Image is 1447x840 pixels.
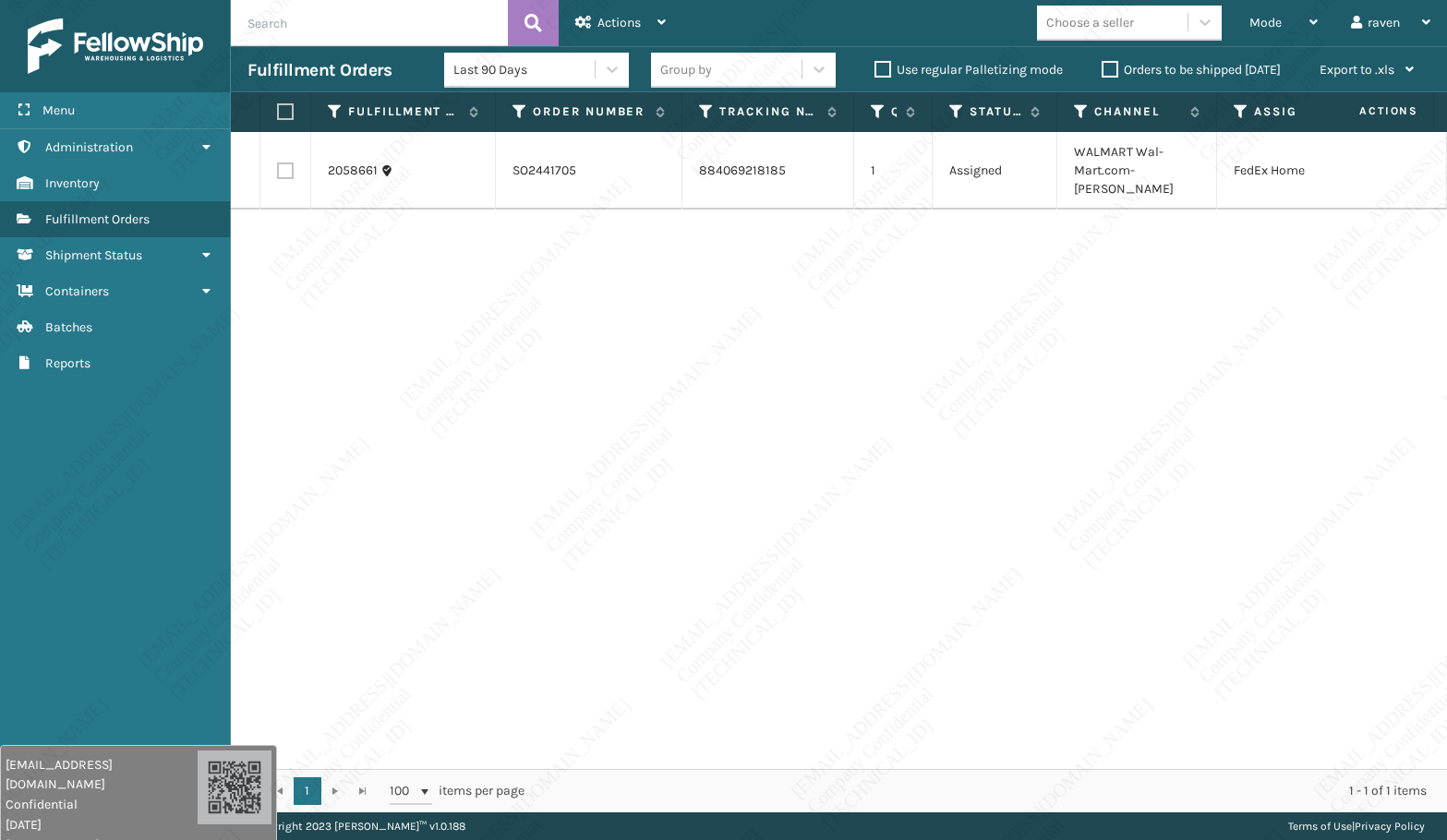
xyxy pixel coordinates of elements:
span: Mode [1249,15,1282,30]
p: Copyright 2023 [PERSON_NAME]™ v 1.0.188 [253,812,465,840]
label: Order Number [533,103,646,120]
td: SO2441705 [496,132,682,210]
span: Menu [42,102,75,118]
label: Tracking Number [719,103,818,120]
div: Choose a seller [1046,13,1134,32]
label: Assigned Carrier Service [1254,103,1357,120]
a: 2058661 [328,162,378,180]
div: Group by [660,60,712,79]
td: Assigned [933,132,1057,210]
span: Inventory [45,175,100,191]
label: Quantity [891,103,897,120]
label: Use regular Palletizing mode [874,62,1063,78]
a: 884069218185 [699,162,786,178]
span: Containers [45,283,109,299]
span: 100 [390,782,417,800]
div: | [1288,812,1425,840]
span: Shipment Status [45,247,142,263]
td: 1 [854,132,933,210]
h3: Fulfillment Orders [247,59,392,81]
span: Administration [45,139,133,155]
td: FedEx Home Delivery [1217,132,1393,210]
label: Status [970,103,1021,120]
span: Batches [45,319,92,335]
a: Privacy Policy [1355,820,1425,833]
span: Confidential [6,795,198,814]
a: 1 [294,777,321,805]
span: Fulfillment Orders [45,211,150,227]
span: [EMAIL_ADDRESS][DOMAIN_NAME] [6,755,198,794]
label: Orders to be shipped [DATE] [1102,62,1281,78]
div: 1 - 1 of 1 items [550,782,1427,800]
span: items per page [390,777,525,805]
label: Fulfillment Order Id [348,103,460,120]
span: Actions [597,15,641,30]
span: Export to .xls [1320,62,1394,78]
a: Terms of Use [1288,820,1352,833]
span: [DATE] [6,815,198,834]
div: Last 90 Days [453,60,597,79]
span: Actions [1301,96,1429,126]
span: Reports [45,355,90,371]
td: WALMART Wal-Mart.com-[PERSON_NAME] [1057,132,1217,210]
img: logo [28,18,203,74]
label: Channel [1094,103,1181,120]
